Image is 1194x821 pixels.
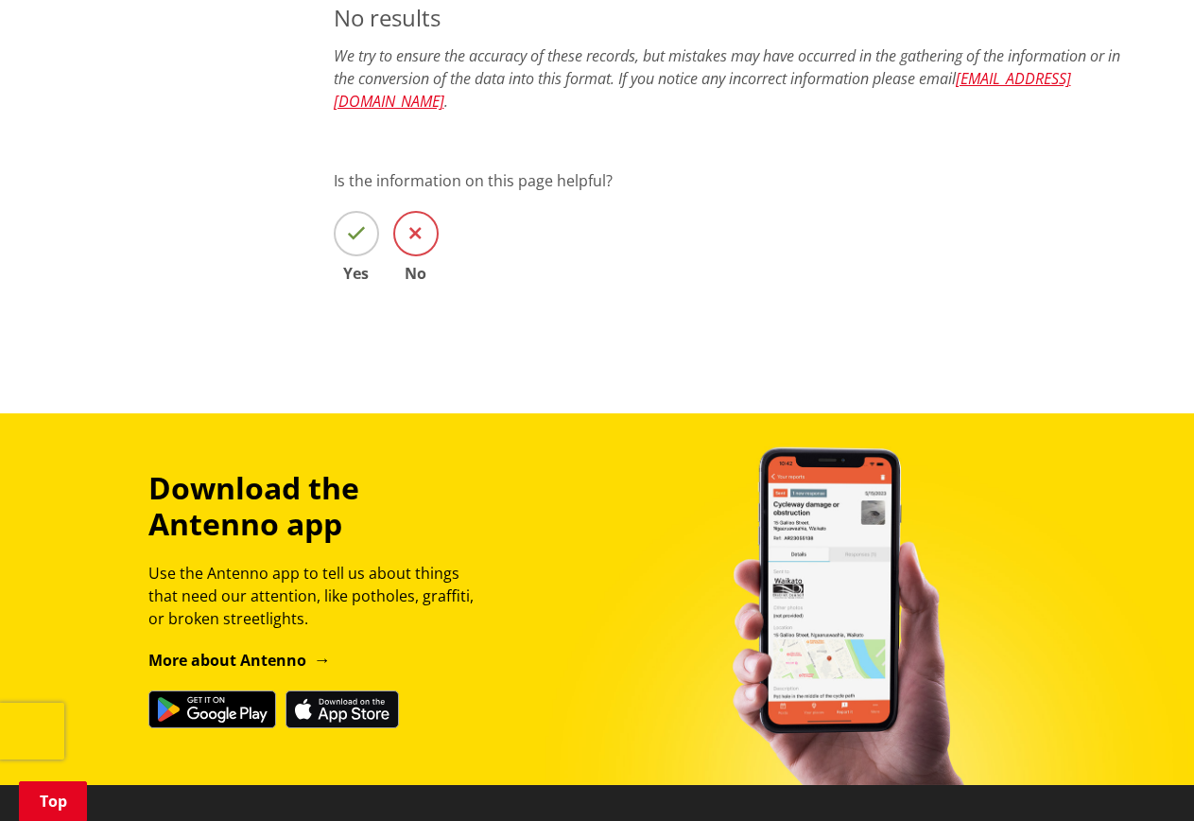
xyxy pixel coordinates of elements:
p: No results [334,1,1139,35]
a: [EMAIL_ADDRESS][DOMAIN_NAME] [334,68,1071,112]
img: Get it on Google Play [148,690,276,728]
h3: Download the Antenno app [148,470,491,543]
img: Download on the App Store [286,690,399,728]
em: We try to ensure the accuracy of these records, but mistakes may have occurred in the gathering o... [334,45,1120,112]
a: More about Antenno [148,650,331,671]
a: Top [19,781,87,821]
p: Is the information on this page helpful? [334,169,1139,192]
iframe: Messenger Launcher [1107,742,1175,810]
span: No [393,266,439,281]
p: Use the Antenno app to tell us about things that need our attention, like potholes, graffiti, or ... [148,562,491,630]
span: Yes [334,266,379,281]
